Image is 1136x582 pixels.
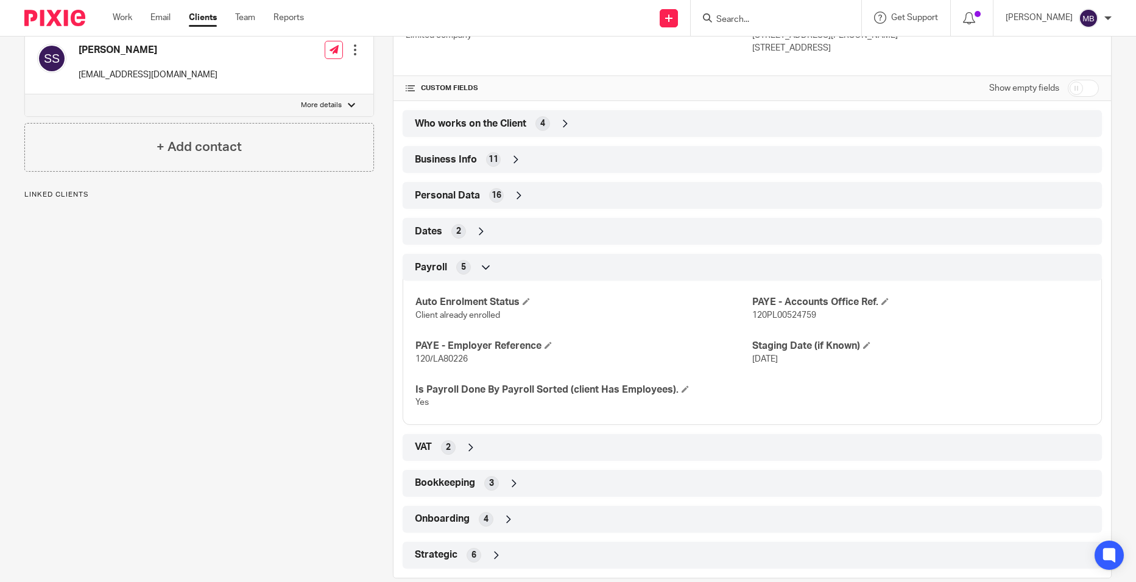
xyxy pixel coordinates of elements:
[1079,9,1098,28] img: svg%3E
[415,189,480,202] span: Personal Data
[489,153,498,166] span: 11
[189,12,217,24] a: Clients
[24,190,374,200] p: Linked clients
[415,513,470,525] span: Onboarding
[415,441,432,454] span: VAT
[79,44,217,57] h4: [PERSON_NAME]
[415,261,447,274] span: Payroll
[1006,12,1073,24] p: [PERSON_NAME]
[150,12,171,24] a: Email
[752,311,816,320] span: 120PL00524759
[273,12,304,24] a: Reports
[157,138,242,156] h4: + Add contact
[415,340,752,352] h4: PAYE - Employer Reference
[471,549,476,561] span: 6
[752,355,778,363] span: [DATE]
[415,549,457,561] span: Strategic
[415,117,526,130] span: Who works on the Client
[456,225,461,237] span: 2
[24,10,85,26] img: Pixie
[79,69,217,81] p: [EMAIL_ADDRESS][DOMAIN_NAME]
[415,398,429,407] span: Yes
[989,82,1059,94] label: Show empty fields
[891,13,938,22] span: Get Support
[415,296,752,309] h4: Auto Enrolment Status
[235,12,255,24] a: Team
[752,42,1099,54] p: [STREET_ADDRESS]
[540,117,545,130] span: 4
[37,44,66,73] img: svg%3E
[752,296,1089,309] h4: PAYE - Accounts Office Ref.
[301,100,342,110] p: More details
[446,441,451,454] span: 2
[492,189,501,202] span: 16
[415,384,752,396] h4: Is Payroll Done By Payroll Sorted (client Has Employees).
[489,477,494,489] span: 3
[415,153,477,166] span: Business Info
[113,12,132,24] a: Work
[415,477,475,489] span: Bookkeeping
[715,15,825,26] input: Search
[484,513,489,525] span: 4
[461,261,466,273] span: 5
[415,311,500,320] span: Client already enrolled
[406,83,752,93] h4: CUSTOM FIELDS
[415,355,468,363] span: 120/LA80226
[415,225,442,238] span: Dates
[752,340,1089,352] h4: Staging Date (if Known)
